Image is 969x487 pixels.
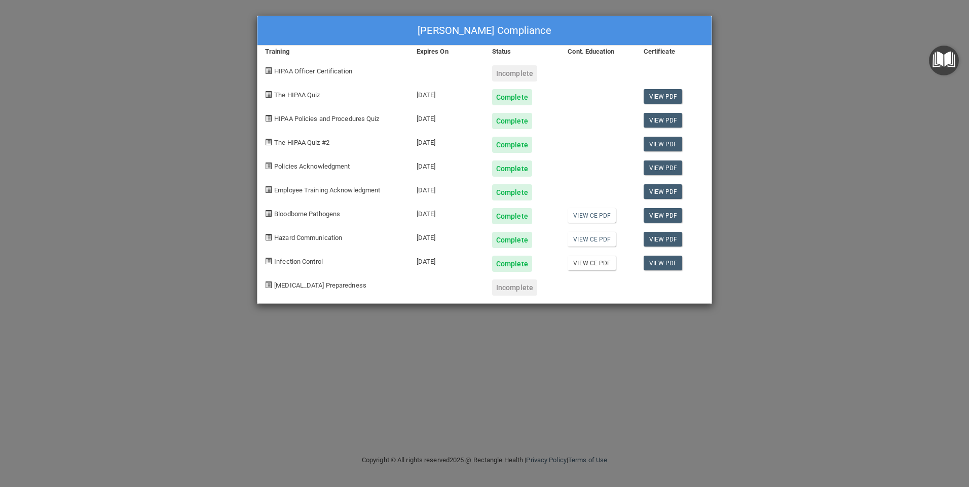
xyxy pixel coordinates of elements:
span: Hazard Communication [274,234,342,241]
a: View PDF [644,184,683,199]
div: Complete [492,208,532,224]
div: [DATE] [409,153,485,177]
div: [DATE] [409,177,485,200]
div: Complete [492,89,532,105]
a: View PDF [644,113,683,128]
span: HIPAA Policies and Procedures Quiz [274,115,379,123]
a: View PDF [644,89,683,104]
span: Policies Acknowledgment [274,163,350,170]
span: The HIPAA Quiz [274,91,320,99]
div: Complete [492,232,532,248]
div: [DATE] [409,224,485,248]
span: Infection Control [274,258,323,265]
a: View PDF [644,160,683,175]
a: View CE PDF [568,208,616,223]
div: [DATE] [409,105,485,129]
a: View CE PDF [568,232,616,247]
a: View PDF [644,208,683,223]
div: Incomplete [492,65,537,82]
div: Status [485,46,560,58]
a: View PDF [644,256,683,270]
div: [DATE] [409,82,485,105]
div: [DATE] [409,129,485,153]
div: Complete [492,184,532,200]
span: The HIPAA Quiz #2 [274,139,329,146]
div: Expires On [409,46,485,58]
div: [DATE] [409,200,485,224]
span: Employee Training Acknowledgment [274,186,380,194]
div: Complete [492,256,532,272]
div: [PERSON_NAME] Compliance [257,16,712,46]
a: View PDF [644,232,683,247]
a: View CE PDF [568,256,616,270]
button: Open Resource Center [929,46,959,75]
div: Training [257,46,409,58]
div: Certificate [636,46,712,58]
div: Complete [492,160,532,177]
span: Bloodborne Pathogens [274,210,340,218]
span: [MEDICAL_DATA] Preparedness [274,281,366,289]
div: Complete [492,137,532,153]
div: Incomplete [492,279,537,296]
div: Cont. Education [560,46,636,58]
span: HIPAA Officer Certification [274,67,352,75]
div: Complete [492,113,532,129]
div: [DATE] [409,248,485,272]
iframe: Drift Widget Chat Controller [794,415,957,456]
a: View PDF [644,137,683,151]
